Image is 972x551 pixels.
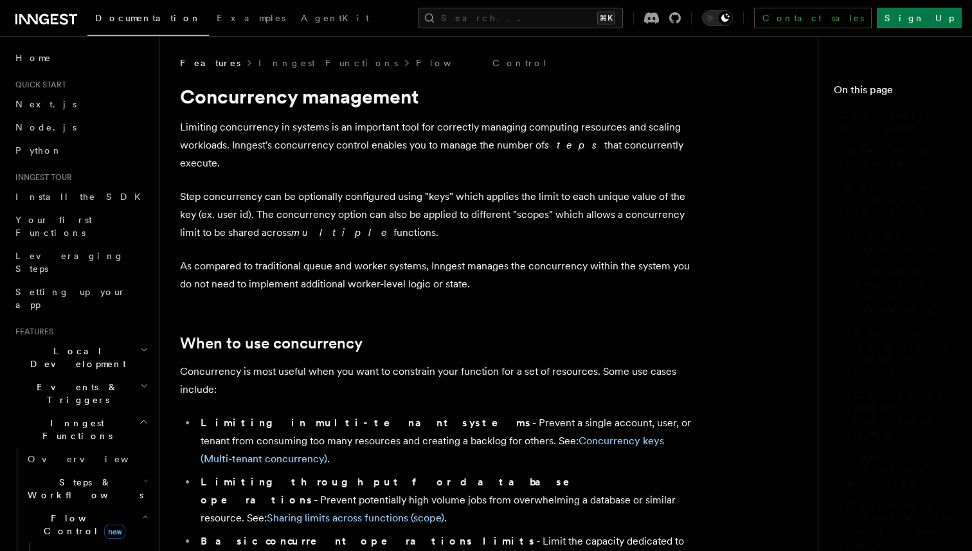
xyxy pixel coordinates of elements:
a: Node.js [10,116,151,139]
a: Python [10,139,151,162]
p: Step concurrency can be optionally configured using "keys" which applies the limit to each unique... [180,188,694,242]
a: Overview [22,447,151,471]
span: Setting up your app [15,287,126,310]
span: Events & Triggers [10,381,140,406]
span: Concurrency management [839,108,957,134]
a: Documentation [87,4,209,36]
a: When to use concurrency [180,334,363,352]
li: - Prevent potentially high volume jobs from overwhelming a database or similar resource. See: . [197,473,694,527]
span: Basic concurrency [854,229,957,255]
span: Python [15,145,62,156]
span: Overview [28,454,160,464]
a: Next.js [10,93,151,116]
button: Inngest Functions [10,411,151,447]
span: Combining multiple concurrency limits [854,388,957,440]
span: Flow Control [22,512,141,537]
a: Install the SDK [10,185,151,208]
a: Flow Control [416,57,548,69]
a: Inngest Functions [258,57,398,69]
a: Combining multiple concurrency limits [849,383,957,445]
span: Local Development [10,345,140,370]
a: Contact sales [754,8,872,28]
em: steps [544,139,604,151]
h1: Concurrency management [180,85,694,108]
h4: On this page [834,82,957,103]
span: Inngest Functions [10,417,139,442]
em: multiple [291,226,393,239]
a: Home [10,46,151,69]
a: Sharing limits across functions (scope) [267,512,444,524]
strong: Basic concurrent operations limits [201,535,536,547]
button: Local Development [10,339,151,375]
span: Node.js [15,122,76,132]
span: Leveraging Steps [15,251,124,274]
strong: Limiting in multi-tenant systems [201,417,532,429]
span: Inngest tour [10,172,72,183]
span: Examples [217,13,285,23]
span: How to configure concurrency [847,180,957,219]
span: When to use concurrency [847,144,957,170]
span: Features [180,57,240,69]
a: Setting up your app [10,280,151,316]
button: Toggle dark mode [702,10,733,26]
button: Events & Triggers [10,375,151,411]
span: Documentation [95,13,201,23]
a: Your first Functions [10,208,151,244]
strong: Limiting throughput for database operations [201,476,588,506]
li: - Prevent a single account, user, or tenant from consuming too many resources and creating a back... [197,414,694,468]
span: Home [15,51,51,64]
kbd: ⌘K [597,12,615,24]
span: Steps & Workflows [22,476,143,501]
span: Next.js [15,99,76,109]
a: Concurrency keys (Multi-tenant concurrency) [849,260,957,321]
a: AgentKit [293,4,377,35]
span: Sharing limits across functions (scope) [854,327,957,378]
a: Leveraging Steps [10,244,151,280]
a: How concurrency works [842,445,957,494]
span: Install the SDK [15,192,148,202]
span: new [104,525,125,539]
a: Sharing limits across functions (scope) [849,321,957,383]
button: Search...⌘K [418,8,623,28]
p: As compared to traditional queue and worker systems, Inngest manages the concurrency within the s... [180,257,694,293]
a: Sign Up [877,8,962,28]
p: Limiting concurrency in systems is an important tool for correctly managing computing resources a... [180,118,694,172]
span: Quick start [10,80,66,90]
a: When to use concurrency [842,139,957,175]
a: Concurrency management [834,103,957,139]
a: How to configure concurrency [842,175,957,224]
p: Concurrency is most useful when you want to constrain your function for a set of resources. Some ... [180,363,694,399]
span: AgentKit [301,13,369,23]
span: Features [10,327,53,337]
span: Concurrency keys (Multi-tenant concurrency) [854,265,957,316]
span: How concurrency works [847,450,957,489]
button: Steps & Workflows [22,471,151,507]
button: Flow Controlnew [22,507,151,543]
a: Examples [209,4,293,35]
a: Basic concurrency [849,224,957,260]
span: Your first Functions [15,215,92,238]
